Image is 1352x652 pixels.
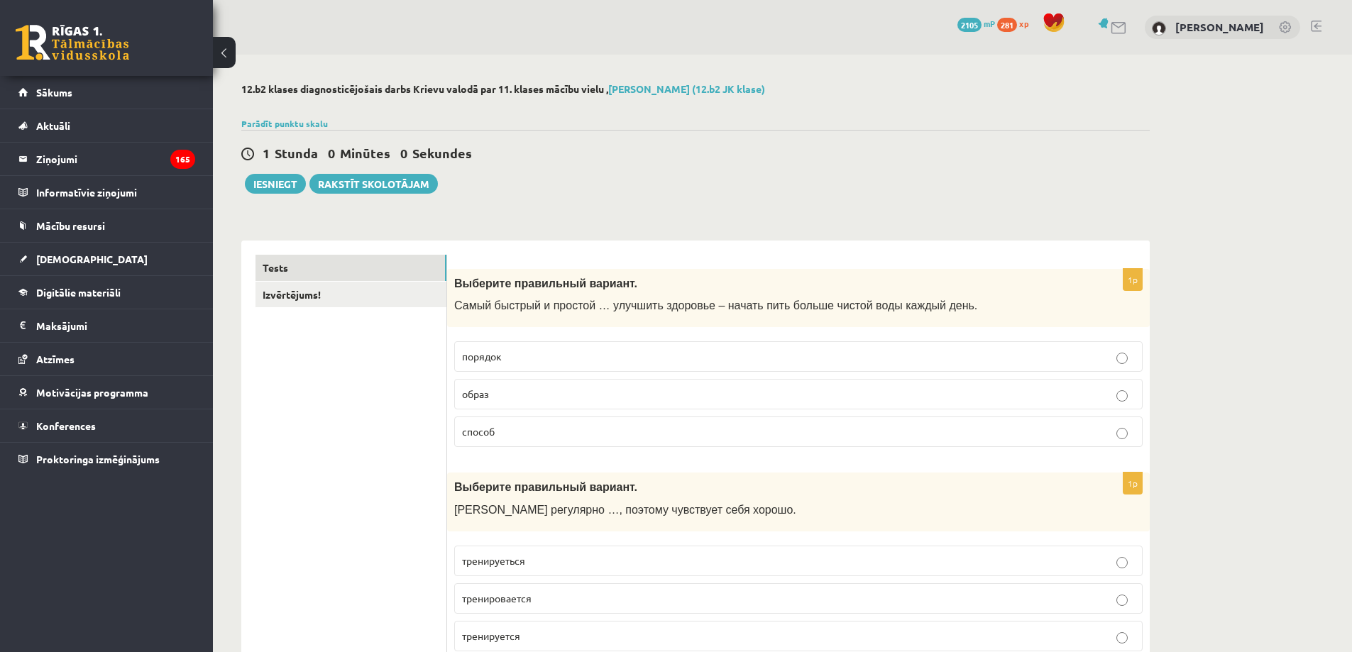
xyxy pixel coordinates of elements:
span: [PERSON_NAME] регулярно …, поэтому чувствует себя хорошо. [454,504,796,516]
a: Tests [255,255,446,281]
a: [DEMOGRAPHIC_DATA] [18,243,195,275]
a: 2105 mP [957,18,995,29]
p: 1p [1123,268,1143,291]
a: Ziņojumi165 [18,143,195,175]
legend: Informatīvie ziņojumi [36,176,195,209]
a: Digitālie materiāli [18,276,195,309]
span: Konferences [36,419,96,432]
a: Maksājumi [18,309,195,342]
span: Выберите правильный вариант. [454,481,637,493]
a: Aktuāli [18,109,195,142]
span: Minūtes [340,145,390,161]
span: Sākums [36,86,72,99]
input: порядок [1116,353,1128,364]
span: 281 [997,18,1017,32]
legend: Ziņojumi [36,143,195,175]
span: Stunda [275,145,318,161]
span: mP [984,18,995,29]
h2: 12.b2 klases diagnosticējošais darbs Krievu valodā par 11. klases mācību vielu , [241,83,1150,95]
span: Mācību resursi [36,219,105,232]
span: порядок [462,350,502,363]
span: тренировается [462,592,532,604]
span: Proktoringa izmēģinājums [36,453,160,465]
a: Atzīmes [18,343,195,375]
span: xp [1019,18,1028,29]
input: образ [1116,390,1128,402]
input: способ [1116,428,1128,439]
a: [PERSON_NAME] [1175,20,1264,34]
a: Sākums [18,76,195,109]
span: Sekundes [412,145,472,161]
span: Digitālie materiāli [36,286,121,299]
span: Самый быстрый и простой … улучшить здоровье – начать пить больше чистой воды каждый день. [454,299,977,311]
a: Mācību resursi [18,209,195,242]
span: образ [462,387,489,400]
span: 0 [328,145,335,161]
span: Выберите правильный вариант. [454,277,637,289]
span: Aktuāli [36,119,70,132]
i: 165 [170,150,195,169]
input: тренируется [1116,632,1128,643]
span: 1 [263,145,270,161]
a: Informatīvie ziņojumi [18,176,195,209]
span: тренируется [462,629,520,642]
button: Iesniegt [245,174,306,194]
span: способ [462,425,495,438]
a: [PERSON_NAME] (12.b2 JK klase) [608,82,765,95]
span: [DEMOGRAPHIC_DATA] [36,253,148,265]
a: Rīgas 1. Tālmācības vidusskola [16,25,129,60]
span: 0 [400,145,407,161]
input: тренируеться [1116,557,1128,568]
img: Arturs Kazakevičs [1152,21,1166,35]
span: 2105 [957,18,982,32]
p: 1p [1123,472,1143,494]
span: Atzīmes [36,353,75,365]
input: тренировается [1116,595,1128,606]
a: Izvērtējums! [255,282,446,308]
a: Proktoringa izmēģinājums [18,443,195,475]
span: тренируеться [462,554,525,567]
a: 281 xp [997,18,1035,29]
legend: Maksājumi [36,309,195,342]
a: Konferences [18,409,195,442]
a: Motivācijas programma [18,376,195,409]
a: Parādīt punktu skalu [241,118,328,129]
span: Motivācijas programma [36,386,148,399]
a: Rakstīt skolotājam [309,174,438,194]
